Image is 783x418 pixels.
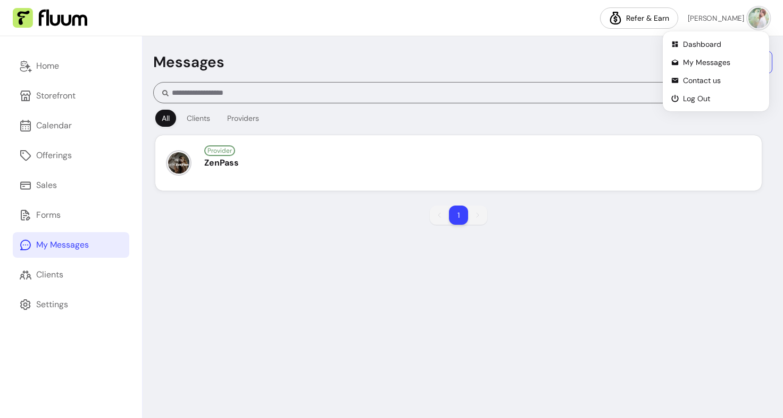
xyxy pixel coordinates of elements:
span: Contact us [683,75,761,86]
div: All [162,113,170,124]
span: Provider [205,146,234,155]
li: pagination item 1 active [449,206,468,225]
a: My Messages [13,232,129,258]
div: Offerings [36,149,72,162]
span: Dashboard [683,39,761,50]
span: My Messages [683,57,761,68]
div: Profile Actions [665,34,767,109]
img: avatar [168,152,189,174]
input: Search conversation [169,87,755,98]
a: Home [13,53,129,79]
a: Refer & Earn [600,7,678,29]
div: Storefront [36,89,76,102]
span: [PERSON_NAME] [688,13,744,23]
div: Sales [36,179,57,192]
p: Messages [153,53,224,72]
a: Storefront [13,83,129,109]
div: Clients [187,113,210,124]
div: Providers [227,113,259,124]
div: Filters [153,108,764,129]
div: Settings [36,298,68,311]
div: ZenPass [204,157,753,169]
a: Sales [13,173,129,198]
div: Calendar [36,119,72,132]
div: Forms [36,209,61,222]
a: Clients [13,262,129,288]
img: Fluum Logo [13,8,87,28]
ul: Profile Actions [667,36,765,107]
a: Offerings [13,143,129,168]
nav: pagination navigation [424,200,493,230]
div: My Messages [36,239,89,251]
div: Filters [153,108,268,129]
span: Log Out [683,93,761,104]
div: Home [36,60,59,72]
a: Settings [13,292,129,317]
a: Calendar [13,113,129,138]
a: Forms [13,202,129,228]
div: Clients [36,268,63,281]
img: avatar [748,7,769,28]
